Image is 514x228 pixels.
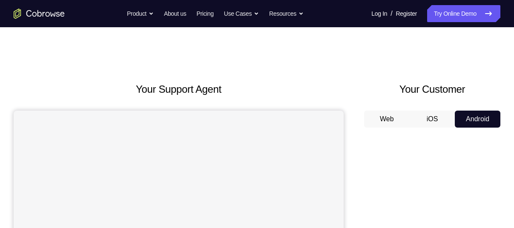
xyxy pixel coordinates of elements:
button: Android [455,111,500,128]
h2: Your Customer [364,82,500,97]
button: Product [127,5,154,22]
a: Register [396,5,417,22]
span: / [391,9,392,19]
button: Use Cases [224,5,259,22]
h2: Your Support Agent [14,82,344,97]
button: iOS [410,111,455,128]
a: Log In [371,5,387,22]
a: Go to the home page [14,9,65,19]
button: Web [364,111,410,128]
a: About us [164,5,186,22]
a: Pricing [196,5,213,22]
a: Try Online Demo [427,5,500,22]
button: Resources [269,5,304,22]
